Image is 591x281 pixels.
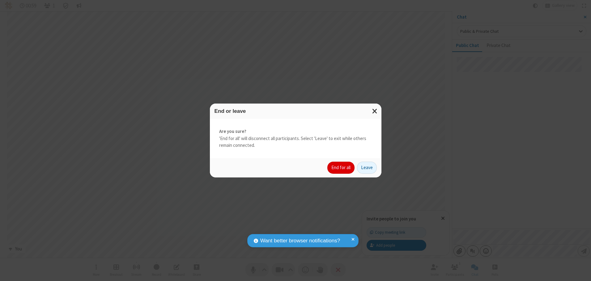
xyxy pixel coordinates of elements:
[260,237,340,245] span: Want better browser notifications?
[327,162,355,174] button: End for all
[219,128,372,135] strong: Are you sure?
[215,108,377,114] h3: End or leave
[368,104,381,119] button: Close modal
[210,119,381,158] div: 'End for all' will disconnect all participants. Select 'Leave' to exit while others remain connec...
[357,162,377,174] button: Leave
